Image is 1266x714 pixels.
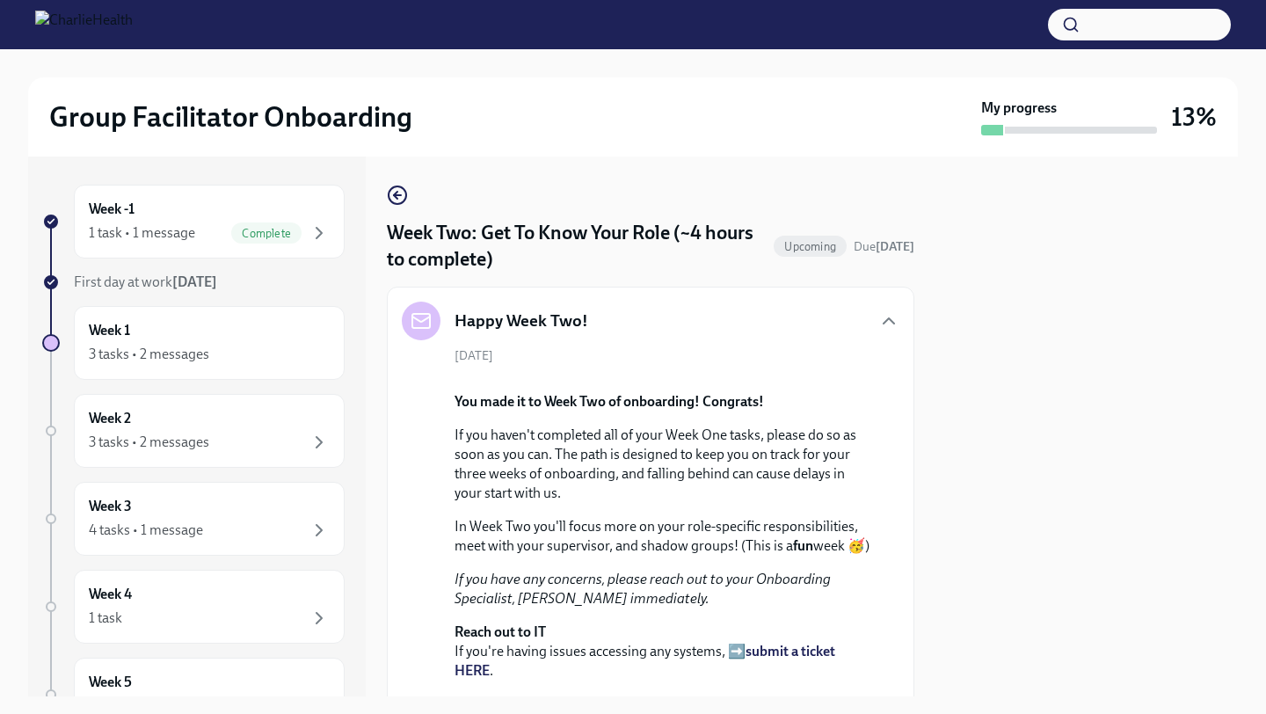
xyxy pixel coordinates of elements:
span: First day at work [74,273,217,290]
span: Complete [231,227,302,240]
div: 3 tasks • 2 messages [89,345,209,364]
a: Week -11 task • 1 messageComplete [42,185,345,259]
img: CharlieHealth [35,11,133,39]
strong: Office Hours [455,696,532,712]
h2: Group Facilitator Onboarding [49,99,412,135]
span: [DATE] [455,347,493,364]
em: If you have any concerns, please reach out to your Onboarding Specialist, [PERSON_NAME] immediately. [455,571,831,607]
a: Week 34 tasks • 1 message [42,482,345,556]
strong: fun [793,537,813,554]
div: 1 task • 1 message [89,223,195,243]
div: 3 tasks • 2 messages [89,433,209,452]
a: Week 13 tasks • 2 messages [42,306,345,380]
p: In Week Two you'll focus more on your role-specific responsibilities, meet with your supervisor, ... [455,517,871,556]
h6: Week 1 [89,321,130,340]
a: First day at work[DATE] [42,273,345,292]
a: Week 41 task [42,570,345,644]
h5: Happy Week Two! [455,310,588,332]
span: September 1st, 2025 07:00 [854,238,914,255]
strong: [DATE] [172,273,217,290]
h6: Week -1 [89,200,135,219]
h6: Week 5 [89,673,132,692]
p: If you're having issues accessing any systems, ➡️ . [455,623,871,681]
h4: Week Two: Get To Know Your Role (~4 hours to complete) [387,220,767,273]
span: Upcoming [774,240,847,253]
strong: [DATE] [876,239,914,254]
strong: My progress [981,98,1057,118]
h6: Week 3 [89,497,132,516]
h3: 13% [1171,101,1217,133]
strong: Reach out to IT [455,623,546,640]
h6: Week 4 [89,585,132,604]
div: 1 task [89,608,122,628]
a: Week 23 tasks • 2 messages [42,394,345,468]
p: If you haven't completed all of your Week One tasks, please do so as soon as you can. The path is... [455,426,871,503]
div: 4 tasks • 1 message [89,521,203,540]
strong: You made it to Week Two of onboarding! Congrats! [455,393,764,410]
span: Due [854,239,914,254]
h6: Week 2 [89,409,131,428]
